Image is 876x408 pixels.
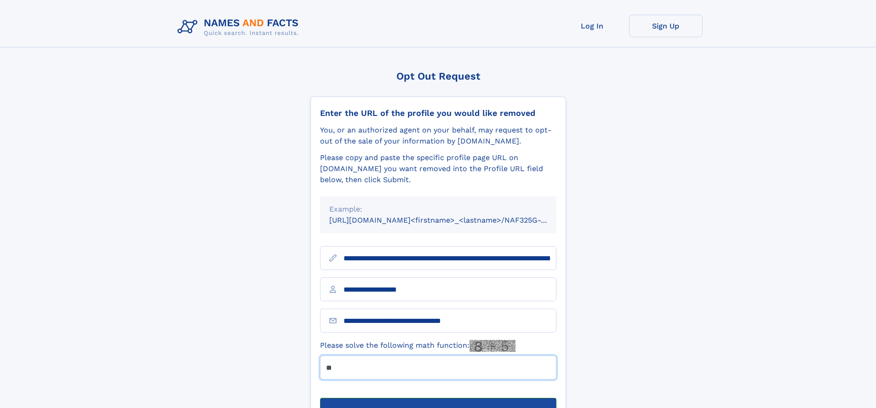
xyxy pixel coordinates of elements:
[329,204,547,215] div: Example:
[320,108,556,118] div: Enter the URL of the profile you would like removed
[629,15,703,37] a: Sign Up
[310,70,566,82] div: Opt Out Request
[320,125,556,147] div: You, or an authorized agent on your behalf, may request to opt-out of the sale of your informatio...
[320,340,515,352] label: Please solve the following math function:
[329,216,574,224] small: [URL][DOMAIN_NAME]<firstname>_<lastname>/NAF325G-xxxxxxxx
[320,152,556,185] div: Please copy and paste the specific profile page URL on [DOMAIN_NAME] you want removed into the Pr...
[174,15,306,40] img: Logo Names and Facts
[555,15,629,37] a: Log In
